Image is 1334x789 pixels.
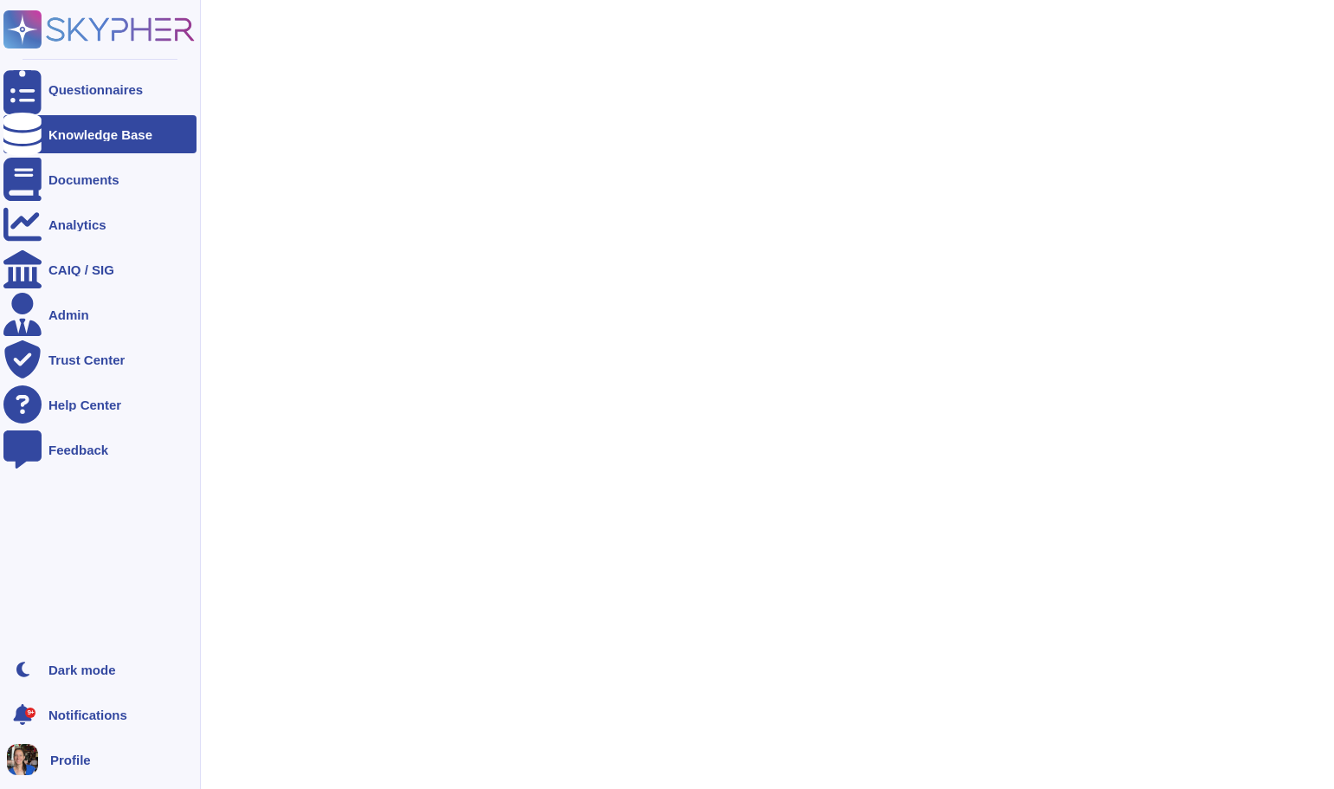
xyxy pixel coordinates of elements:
span: Profile [50,753,91,766]
span: Notifications [48,708,127,721]
a: Trust Center [3,340,197,378]
div: Help Center [48,398,121,411]
div: Questionnaires [48,83,143,96]
button: user [3,740,50,779]
a: Documents [3,160,197,198]
div: Admin [48,308,89,321]
div: 9+ [25,708,35,718]
div: Analytics [48,218,106,231]
a: CAIQ / SIG [3,250,197,288]
div: CAIQ / SIG [48,263,114,276]
div: Documents [48,173,119,186]
a: Analytics [3,205,197,243]
a: Questionnaires [3,70,197,108]
a: Knowledge Base [3,115,197,153]
div: Knowledge Base [48,128,152,141]
div: Dark mode [48,663,116,676]
a: Admin [3,295,197,333]
a: Help Center [3,385,197,424]
img: user [7,744,38,775]
div: Feedback [48,443,108,456]
div: Trust Center [48,353,125,366]
a: Feedback [3,430,197,469]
